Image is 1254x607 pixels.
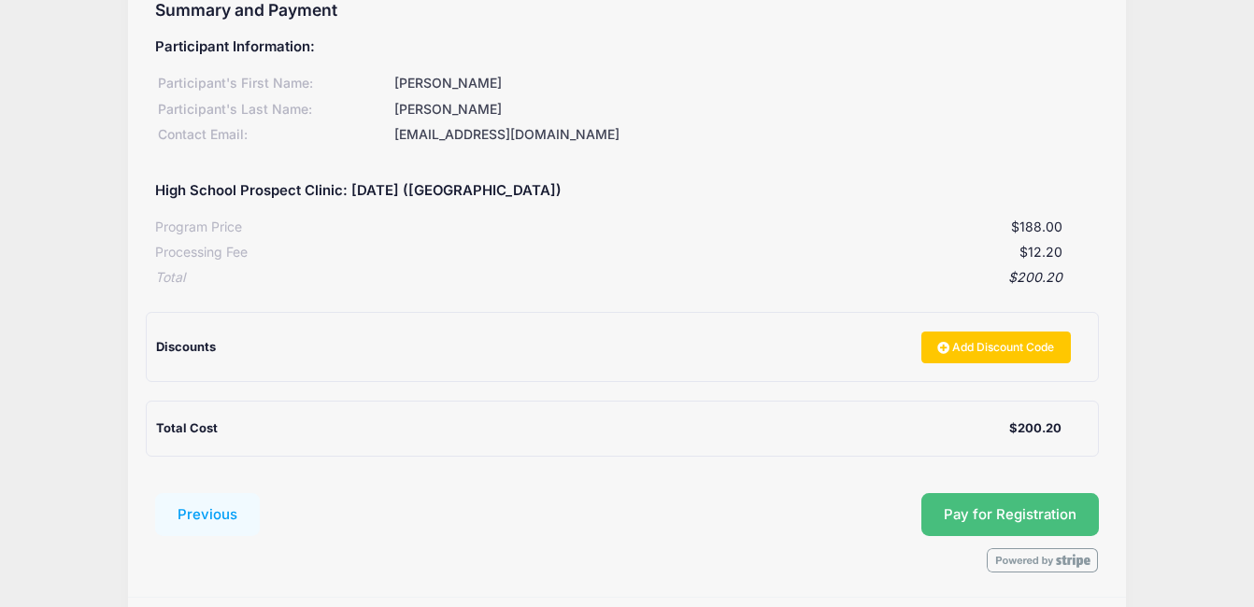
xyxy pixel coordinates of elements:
[392,74,1099,93] div: [PERSON_NAME]
[155,100,391,120] div: Participant's Last Name:
[155,243,248,262] div: Processing Fee
[155,268,185,288] div: Total
[1011,219,1062,234] span: $188.00
[921,332,1071,363] a: Add Discount Code
[185,268,1062,288] div: $200.20
[392,100,1099,120] div: [PERSON_NAME]
[1009,419,1062,438] div: $200.20
[156,339,216,354] span: Discounts
[155,183,562,200] h5: High School Prospect Clinic: [DATE] ([GEOGRAPHIC_DATA])
[155,218,242,237] div: Program Price
[155,39,1099,56] h5: Participant Information:
[248,243,1062,262] div: $12.20
[392,125,1099,145] div: [EMAIL_ADDRESS][DOMAIN_NAME]
[155,125,391,145] div: Contact Email:
[155,493,260,536] button: Previous
[155,74,391,93] div: Participant's First Name:
[156,419,1009,438] div: Total Cost
[921,493,1099,536] button: Pay for Registration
